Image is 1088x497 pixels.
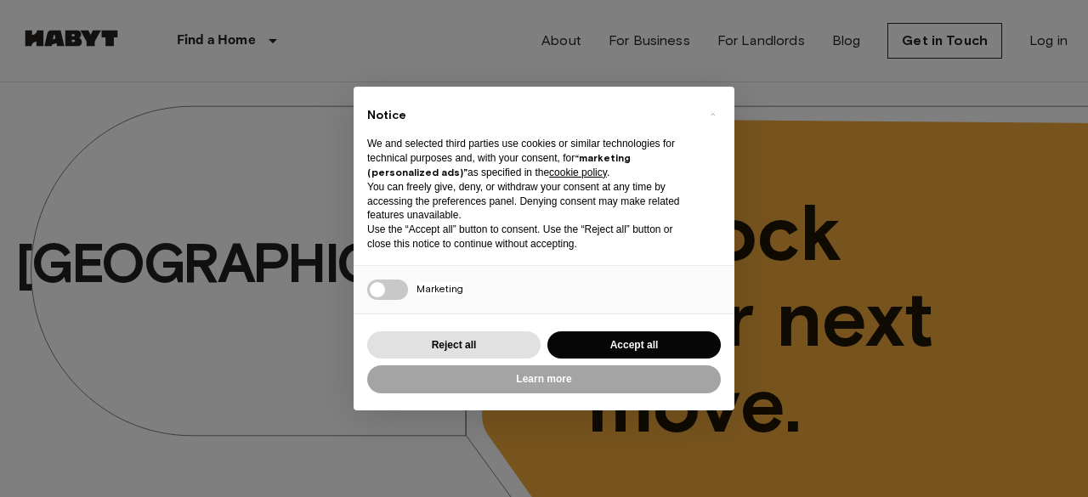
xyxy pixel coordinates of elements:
p: Use the “Accept all” button to consent. Use the “Reject all” button or close this notice to conti... [367,223,694,251]
span: Marketing [416,282,463,295]
a: cookie policy [549,167,607,178]
span: × [710,104,716,124]
p: You can freely give, deny, or withdraw your consent at any time by accessing the preferences pane... [367,180,694,223]
p: We and selected third parties use cookies or similar technologies for technical purposes and, wit... [367,137,694,179]
strong: “marketing (personalized ads)” [367,151,631,178]
button: Reject all [367,331,541,359]
button: Learn more [367,365,721,393]
button: Close this notice [699,100,726,127]
h2: Notice [367,107,694,124]
button: Accept all [547,331,721,359]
